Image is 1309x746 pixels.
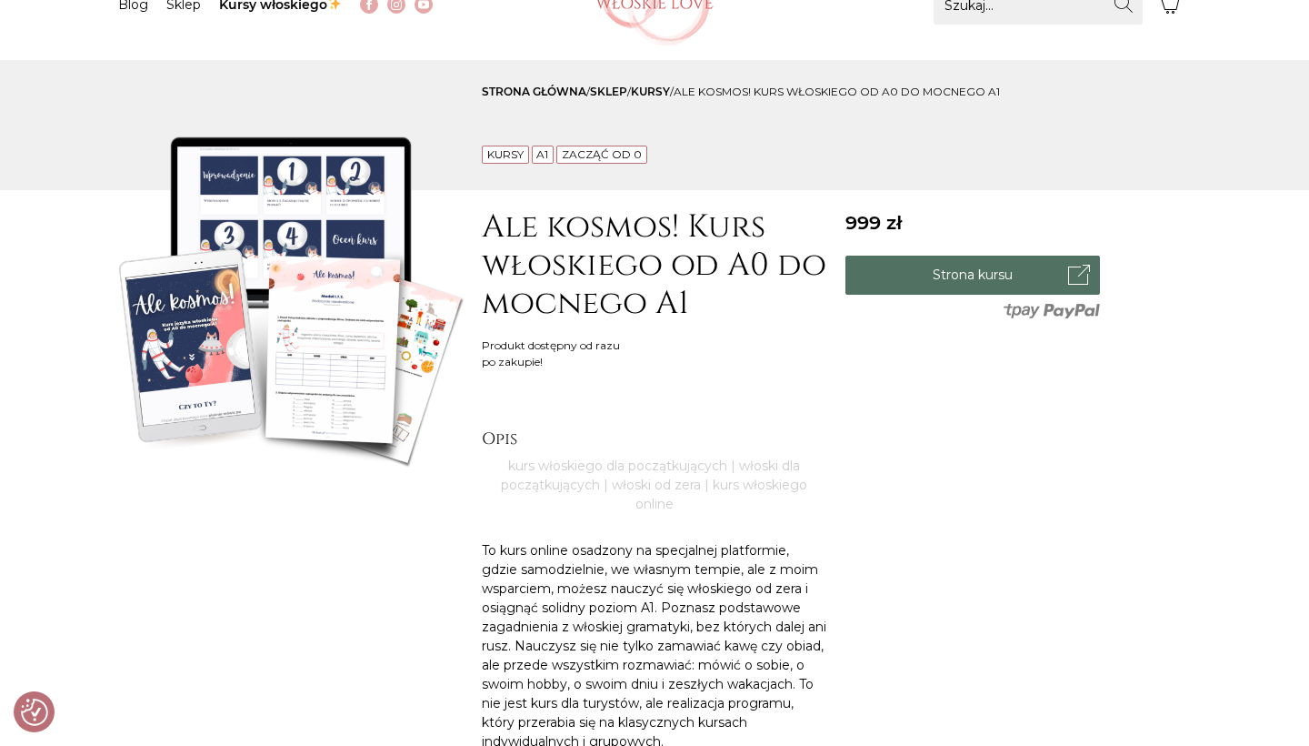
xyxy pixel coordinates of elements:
div: Produkt dostępny od razu po zakupie! [482,338,620,370]
a: A1 [536,147,548,161]
h2: Opis [482,429,827,449]
span: Ale kosmos! Kurs włoskiego od A0 do mocnego A1 [674,85,1000,98]
button: Preferencje co do zgód [21,699,48,726]
a: Strona główna [482,85,586,98]
span: / / / [482,85,1000,98]
a: Kursy [487,147,524,161]
a: Kursy [631,85,670,98]
a: Zacząć od 0 [562,147,642,161]
p: kurs włoskiego dla początkujących | włoski dla początkujących | włoski od zera | kurs włoskiego o... [482,457,827,514]
h1: Ale kosmos! Kurs włoskiego od A0 do mocnego A1 [482,208,827,323]
a: Strona kursu [845,256,1100,295]
img: Revisit consent button [21,699,48,726]
span: 999 [845,211,902,234]
a: sklep [590,85,627,98]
